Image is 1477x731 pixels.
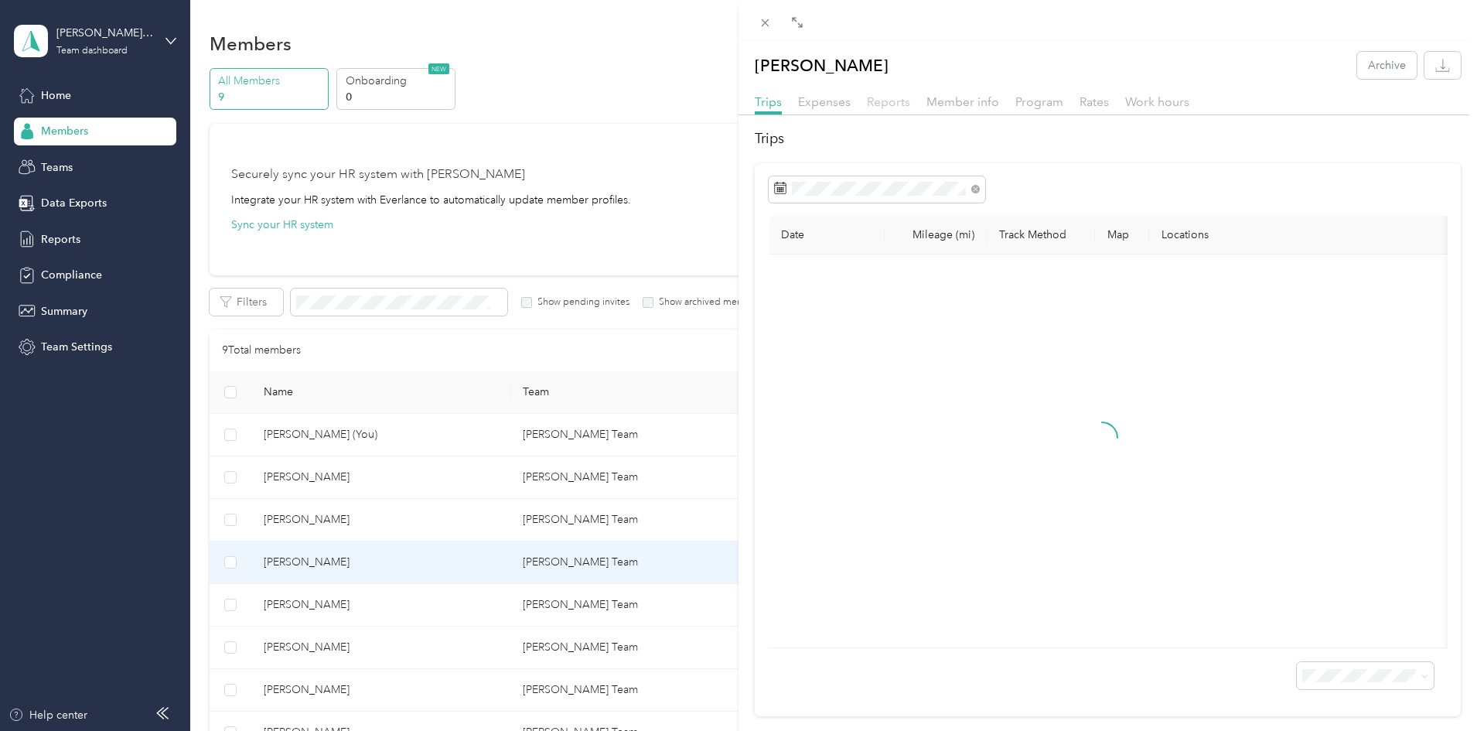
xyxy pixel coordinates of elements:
[885,216,987,254] th: Mileage (mi)
[1095,216,1149,254] th: Map
[1080,94,1109,109] span: Rates
[769,216,885,254] th: Date
[926,94,999,109] span: Member info
[987,216,1095,254] th: Track Method
[755,94,782,109] span: Trips
[798,94,851,109] span: Expenses
[867,94,910,109] span: Reports
[1390,644,1477,731] iframe: Everlance-gr Chat Button Frame
[755,52,889,79] p: [PERSON_NAME]
[1125,94,1189,109] span: Work hours
[1357,52,1417,79] button: Archive
[1015,94,1063,109] span: Program
[755,128,1461,149] h2: Trips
